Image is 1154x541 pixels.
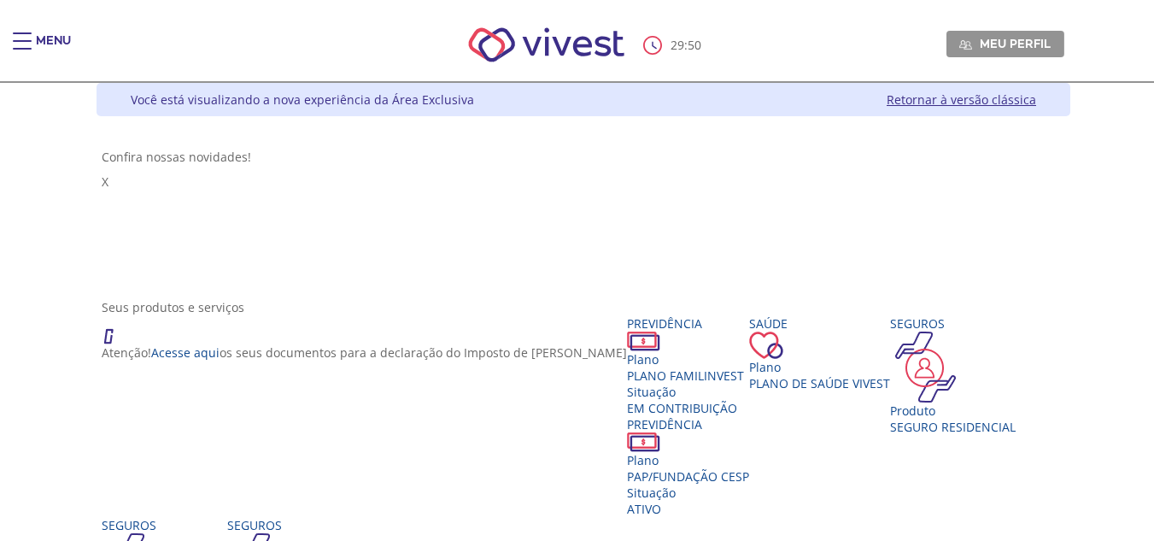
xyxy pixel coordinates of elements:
div: Seus produtos e serviços [102,299,1065,315]
img: ico_dinheiro.png [627,332,660,351]
span: Meu perfil [980,36,1051,51]
img: Vivest [449,9,643,81]
span: EM CONTRIBUIÇÃO [627,400,737,416]
div: SEGURO RESIDENCIAL [890,419,1016,435]
div: Seguros [227,517,438,533]
div: Previdência [627,315,749,332]
div: Plano [749,359,890,375]
span: Plano de Saúde VIVEST [749,375,890,391]
section: <span lang="pt-BR" dir="ltr">Visualizador do Conteúdo da Web</span> 1 [102,149,1065,282]
div: Produto [890,403,1016,419]
div: Plano [627,351,749,368]
div: Confira nossas novidades! [102,149,1065,165]
span: X [102,173,108,190]
div: Situação [627,485,749,501]
a: Saúde PlanoPlano de Saúde VIVEST [749,315,890,391]
p: Atenção! os seus documentos para a declaração do Imposto de [PERSON_NAME] [102,344,627,361]
div: Saúde [749,315,890,332]
span: 29 [671,37,684,53]
a: Previdência PlanoPAP/FUNDAÇÃO CESP SituaçãoAtivo [627,416,749,517]
div: Previdência [627,416,749,432]
span: PAP/FUNDAÇÃO CESP [627,468,749,485]
div: : [643,36,705,55]
span: PLANO FAMILINVEST [627,368,744,384]
div: Menu [36,32,71,67]
div: Situação [627,384,749,400]
div: Você está visualizando a nova experiência da Área Exclusiva [131,91,474,108]
div: Seguros [890,315,1016,332]
div: Seguros [102,517,227,533]
img: ico_coracao.png [749,332,783,359]
img: ico_dinheiro.png [627,432,660,452]
img: ico_seguros.png [890,332,961,403]
img: Meu perfil [959,38,972,51]
a: Meu perfil [946,31,1064,56]
a: Seguros Produto SEGURO RESIDENCIAL [890,315,1016,435]
a: Retornar à versão clássica [887,91,1036,108]
a: Previdência PlanoPLANO FAMILINVEST SituaçãoEM CONTRIBUIÇÃO [627,315,749,416]
img: ico_atencao.png [102,315,131,344]
div: Plano [627,452,749,468]
span: Ativo [627,501,661,517]
a: Acesse aqui [151,344,220,361]
span: 50 [688,37,701,53]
